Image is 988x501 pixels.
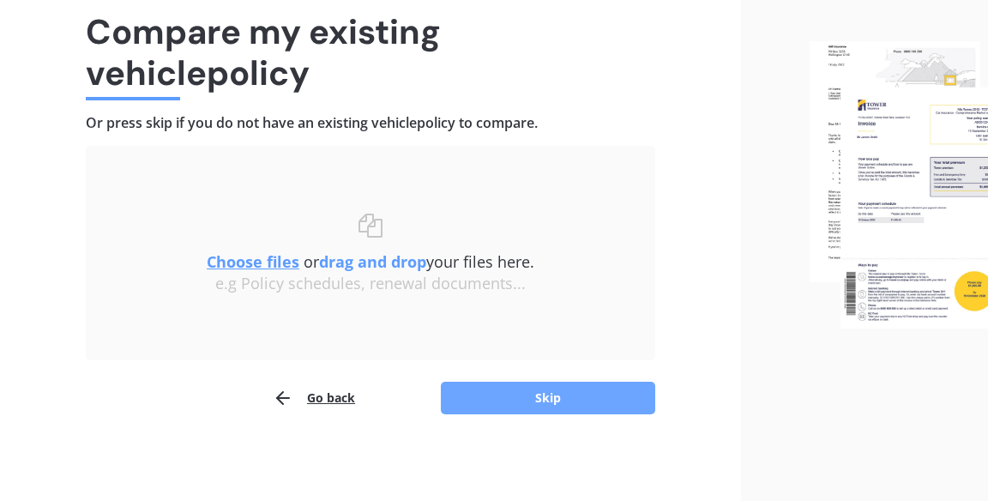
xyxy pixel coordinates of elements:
button: Skip [441,382,655,414]
h1: Compare my existing vehicle policy [86,11,655,94]
h4: Or press skip if you do not have an existing vehicle policy to compare. [86,114,655,132]
button: Go back [273,381,355,415]
div: e.g Policy schedules, renewal documents... [120,275,621,293]
u: Choose files [207,251,299,272]
span: or your files here. [207,251,534,272]
img: files.webp [810,41,988,329]
b: drag and drop [319,251,426,272]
